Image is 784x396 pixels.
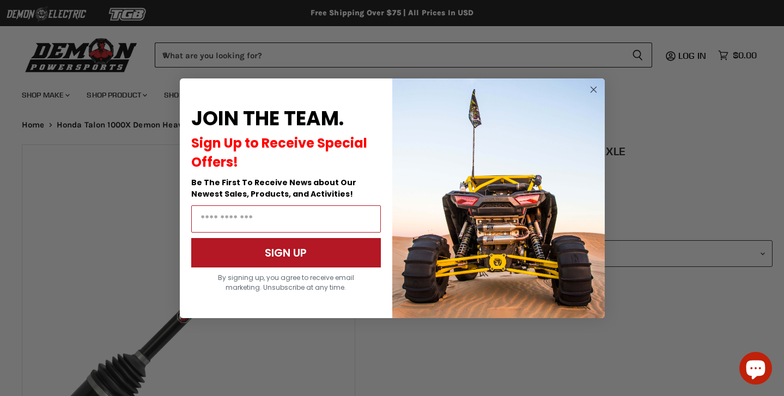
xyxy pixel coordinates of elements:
span: By signing up, you agree to receive email marketing. Unsubscribe at any time. [218,273,354,292]
img: a9095488-b6e7-41ba-879d-588abfab540b.jpeg [392,78,605,318]
button: SIGN UP [191,238,381,267]
span: JOIN THE TEAM. [191,105,344,132]
span: Be The First To Receive News about Our Newest Sales, Products, and Activities! [191,177,356,199]
span: Sign Up to Receive Special Offers! [191,134,367,171]
input: Email Address [191,205,381,233]
button: Close dialog [587,83,600,96]
inbox-online-store-chat: Shopify online store chat [736,352,775,387]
